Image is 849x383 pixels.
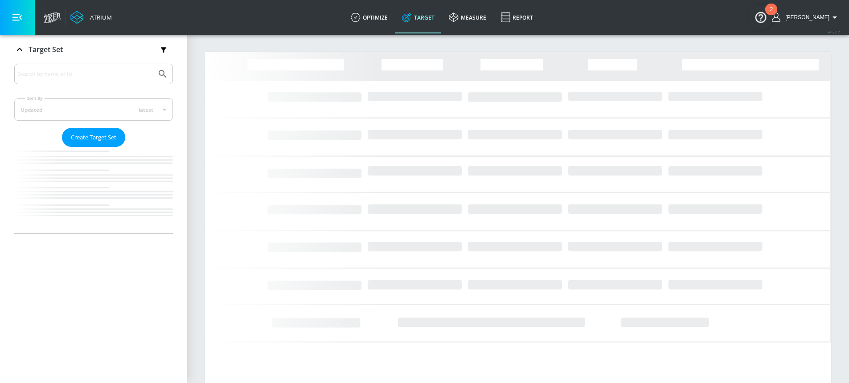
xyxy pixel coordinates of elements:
[14,64,173,233] div: Target Set
[25,95,45,101] label: Sort By
[139,106,153,114] span: latest
[344,1,395,33] a: optimize
[770,9,773,21] div: 2
[748,4,773,29] button: Open Resource Center, 2 new notifications
[18,68,153,80] input: Search by name or Id
[14,147,173,233] nav: list of Target Set
[395,1,442,33] a: Target
[86,13,112,21] div: Atrium
[70,11,112,24] a: Atrium
[71,132,116,143] span: Create Target Set
[442,1,493,33] a: measure
[772,12,840,23] button: [PERSON_NAME]
[21,106,42,114] div: Updated
[782,14,829,20] span: login as: harvir.chahal@zefr.com
[828,29,840,34] span: v 4.22.2
[493,1,540,33] a: Report
[14,35,173,64] div: Target Set
[29,45,63,54] p: Target Set
[62,128,125,147] button: Create Target Set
